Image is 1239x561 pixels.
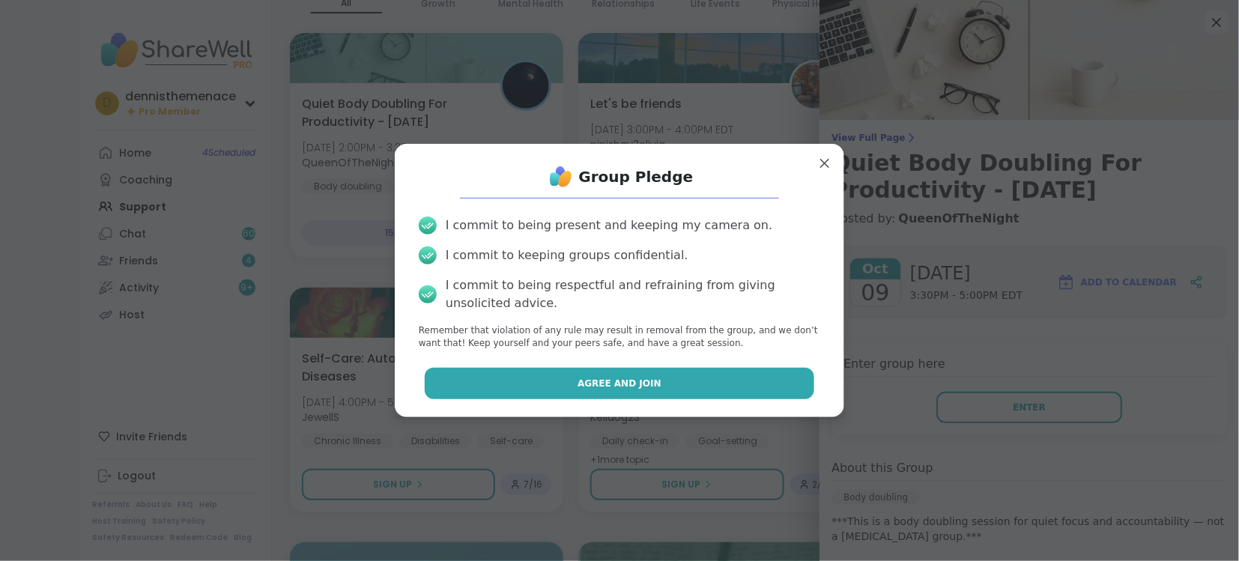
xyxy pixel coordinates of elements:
h1: Group Pledge [579,166,694,187]
div: I commit to being respectful and refraining from giving unsolicited advice. [446,276,820,312]
p: Remember that violation of any rule may result in removal from the group, and we don’t want that!... [419,324,820,350]
img: ShareWell Logo [546,162,576,192]
button: Agree and Join [425,368,815,399]
div: I commit to keeping groups confidential. [446,246,688,264]
span: Agree and Join [578,377,661,390]
div: I commit to being present and keeping my camera on. [446,216,772,234]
